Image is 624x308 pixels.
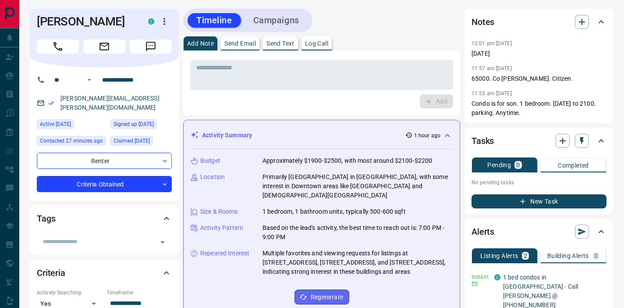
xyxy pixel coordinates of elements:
[148,18,154,25] div: condos.ca
[37,119,106,132] div: Sun Sep 14 2025
[516,162,520,168] p: 0
[37,211,55,226] h2: Tags
[472,99,606,118] p: Condo is for son. 1 bedroom. [DATE] to 2100. parking. Anytime.
[84,75,95,85] button: Open
[37,208,172,229] div: Tags
[472,225,494,239] h2: Alerts
[113,136,150,145] span: Claimed [DATE]
[472,74,606,83] p: 65000. Co [PERSON_NAME]. Citizen.
[472,194,606,208] button: New Task
[494,274,500,280] div: condos.ca
[262,207,406,216] p: 1 bedroom, 1 bathroom units, typically 500-600 sqft
[480,253,518,259] p: Listing Alerts
[83,39,125,54] span: Email
[187,40,214,47] p: Add Note
[266,40,294,47] p: Send Text
[472,134,494,148] h2: Tasks
[524,253,527,259] p: 2
[37,266,65,280] h2: Criteria
[48,100,54,106] svg: Email Verified
[113,120,154,129] span: Signed up [DATE]
[262,172,453,200] p: Primarily [GEOGRAPHIC_DATA] in [GEOGRAPHIC_DATA], with some interest in Downtown areas like [GEOG...
[472,273,489,281] p: Instant
[40,120,71,129] span: Active [DATE]
[472,90,512,97] p: 11:55 am [DATE]
[156,236,169,248] button: Open
[414,132,440,140] p: 1 hour ago
[472,176,606,189] p: No pending tasks
[106,289,172,297] p: Timeframe:
[472,15,494,29] h2: Notes
[472,11,606,32] div: Notes
[547,253,589,259] p: Building Alerts
[472,65,512,72] p: 11:57 am [DATE]
[262,223,453,242] p: Based on the lead's activity, the best time to reach out is: 7:00 PM - 9:00 PM
[262,249,453,276] p: Multiple favorites and viewing requests for listings at [STREET_ADDRESS], [STREET_ADDRESS], and [...
[37,289,102,297] p: Actively Searching:
[191,127,453,143] div: Activity Summary1 hour ago
[305,40,328,47] p: Log Call
[37,136,106,148] div: Tue Sep 16 2025
[40,136,103,145] span: Contacted 27 minutes ago
[37,153,172,169] div: Renter
[37,14,135,29] h1: [PERSON_NAME]
[472,281,478,287] svg: Email
[472,49,606,58] p: [DATE]
[200,249,249,258] p: Repeated Interest
[110,136,172,148] div: Tue Aug 12 2025
[202,131,252,140] p: Activity Summary
[200,172,225,182] p: Location
[37,262,172,283] div: Criteria
[558,162,589,168] p: Completed
[472,221,606,242] div: Alerts
[37,176,172,192] div: Criteria Obtained
[200,223,243,233] p: Activity Pattern
[110,119,172,132] div: Tue Aug 12 2025
[60,95,160,111] a: [PERSON_NAME][EMAIL_ADDRESS][PERSON_NAME][DOMAIN_NAME]
[224,40,256,47] p: Send Email
[37,39,79,54] span: Call
[472,130,606,151] div: Tasks
[130,39,172,54] span: Message
[262,156,432,165] p: Approximately $1900-$2500, with most around $2100-$2200
[245,13,308,28] button: Campaigns
[294,290,349,304] button: Regenerate
[487,162,511,168] p: Pending
[472,40,512,47] p: 12:01 pm [DATE]
[200,156,220,165] p: Budget
[188,13,241,28] button: Timeline
[200,207,238,216] p: Size & Rooms
[594,253,598,259] p: 0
